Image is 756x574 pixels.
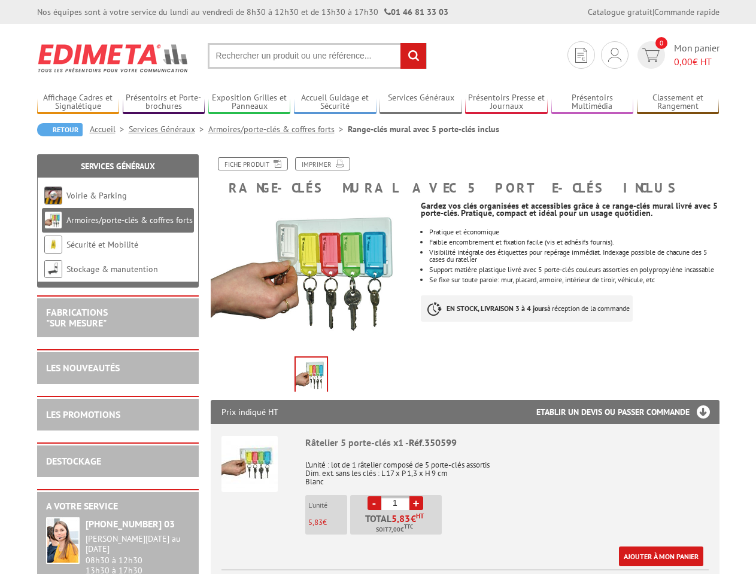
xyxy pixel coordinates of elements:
input: rechercher [400,43,426,69]
img: devis rapide [642,48,660,62]
a: LES PROMOTIONS [46,408,120,420]
a: Voirie & Parking [66,190,127,201]
img: Voirie & Parking [44,187,62,204]
img: widget-service.jpg [46,517,80,564]
div: Nos équipes sont à votre service du lundi au vendredi de 8h30 à 12h30 et de 13h30 à 17h30 [37,6,448,18]
p: Prix indiqué HT [221,400,278,424]
a: Services Généraux [81,161,155,172]
img: porte_cles_350599.jpg [296,358,327,395]
a: Fiche produit [218,157,288,170]
span: 0 [655,37,667,49]
p: Total [353,514,442,535]
p: L'unité : lot de 1 râtelier composé de 5 porte-clés assortis Dim. ext. sans les clés : L 17 x P 1... [305,453,709,486]
strong: 01 46 81 33 03 [384,7,448,17]
div: | [588,6,719,18]
img: devis rapide [575,48,587,63]
div: [PERSON_NAME][DATE] au [DATE] [86,534,190,554]
li: Range-clés mural avec 5 porte-clés inclus [348,123,499,135]
a: Exposition Grilles et Panneaux [208,93,291,112]
input: Rechercher un produit ou une référence... [208,43,427,69]
span: 7,00 [388,525,400,535]
a: Services Généraux [129,124,208,135]
div: Râtelier 5 porte-clés x1 - [305,436,709,450]
li: Visibilité intégrale des étiquettes pour repérage immédiat. Indexage possible de chacune des 5 ca... [429,249,719,263]
a: Présentoirs Multimédia [551,93,634,112]
img: Edimeta [37,36,190,80]
a: Classement et Rangement [637,93,719,112]
img: Armoires/porte-clés & coffres forts [44,211,62,229]
strong: Gardez vos clés organisées et accessibles grâce à ce range-clés mural livré avec 5 porte-clés. Pr... [421,200,718,218]
span: Mon panier [674,41,719,69]
li: Support matière plastique livré avec 5 porte-clés couleurs assorties en polypropylène incassable [429,266,719,273]
a: + [409,496,423,510]
a: Stockage & manutention [66,264,158,274]
a: Services Généraux [379,93,462,112]
img: Sécurité et Mobilité [44,236,62,254]
a: Catalogue gratuit [588,7,652,17]
sup: TTC [404,523,413,530]
a: devis rapide 0 Mon panier 0,00€ HT [634,41,719,69]
strong: EN STOCK, LIVRAISON 3 à 4 jours [447,304,547,313]
p: Se fixe sur toute paroie: mur, placard, armoire, intérieur de tiroir, véhicule, etc [429,276,719,283]
a: Présentoirs Presse et Journaux [465,93,548,112]
a: Accueil Guidage et Sécurité [294,93,377,112]
a: FABRICATIONS"Sur Mesure" [46,306,108,329]
h3: Etablir un devis ou passer commande [536,400,719,424]
a: DESTOCKAGE [46,455,101,467]
a: - [368,496,381,510]
span: € HT [674,55,719,69]
img: Stockage & manutention [44,260,62,278]
span: 5,83 [308,517,323,527]
p: à réception de la commande [421,295,633,322]
p: € [308,518,347,527]
a: Armoires/porte-clés & coffres forts [66,215,193,225]
img: Râtelier 5 porte-clés x1 [221,436,278,492]
a: Affichage Cadres et Signalétique [37,93,120,112]
span: € [411,514,416,523]
a: LES NOUVEAUTÉS [46,362,120,374]
a: Retour [37,123,83,136]
span: Soit € [376,525,413,535]
a: Présentoirs et Porte-brochures [123,93,205,112]
sup: HT [416,512,424,520]
a: Accueil [90,124,129,135]
li: Faible encombrement et fixation facile (vis et adhésifs fournis). [429,239,719,246]
p: L'unité [308,501,347,509]
span: 0,00 [674,56,693,68]
img: devis rapide [608,48,621,62]
strong: [PHONE_NUMBER] 03 [86,518,175,530]
img: porte_cles_350599.jpg [211,201,412,352]
a: Sécurité et Mobilité [66,239,138,250]
span: 5,83 [391,514,411,523]
h2: A votre service [46,501,190,512]
a: Commande rapide [654,7,719,17]
a: Armoires/porte-clés & coffres forts [208,124,348,135]
li: Pratique et économique [429,228,719,236]
a: Ajouter à mon panier [619,546,703,566]
a: Imprimer [295,157,350,170]
span: Réf.350599 [409,436,457,448]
